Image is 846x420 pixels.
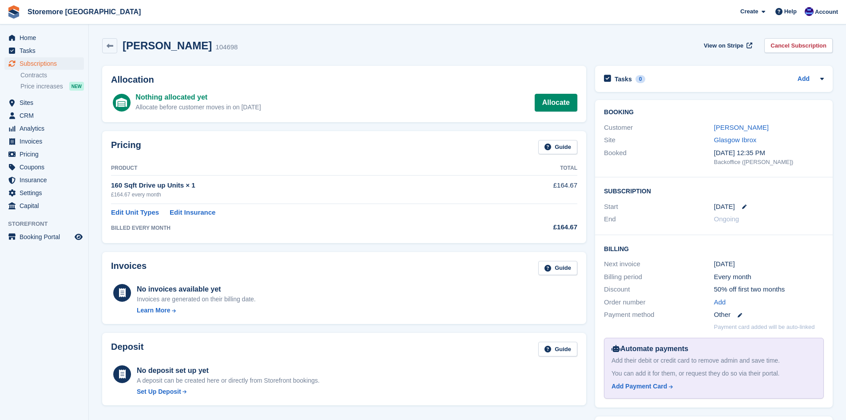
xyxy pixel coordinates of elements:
[111,261,147,276] h2: Invoices
[4,135,84,148] a: menu
[714,202,735,212] time: 2025-09-10 23:00:00 UTC
[20,109,73,122] span: CRM
[4,109,84,122] a: menu
[73,232,84,242] a: Preview store
[604,244,824,253] h2: Billing
[604,259,714,269] div: Next invoice
[4,32,84,44] a: menu
[714,284,824,295] div: 50% off first two months
[538,261,577,276] a: Guide
[111,161,490,176] th: Product
[612,344,816,354] div: Automate payments
[137,295,256,304] div: Invoices are generated on their billing date.
[612,356,816,365] div: Add their debit or credit card to remove admin and save time.
[714,215,739,223] span: Ongoing
[490,161,577,176] th: Total
[4,231,84,243] a: menu
[700,38,754,53] a: View on Stripe
[20,82,63,91] span: Price increases
[714,259,824,269] div: [DATE]
[137,284,256,295] div: No invoices available yet
[20,96,73,109] span: Sites
[20,71,84,80] a: Contracts
[111,191,490,199] div: £164.67 every month
[764,38,833,53] a: Cancel Subscription
[20,161,73,173] span: Coupons
[604,214,714,224] div: End
[615,75,632,83] h2: Tasks
[4,122,84,135] a: menu
[490,222,577,232] div: £164.67
[20,57,73,70] span: Subscriptions
[714,272,824,282] div: Every month
[604,202,714,212] div: Start
[714,136,757,144] a: Glasgow Ibrox
[111,342,143,356] h2: Deposit
[137,387,181,396] div: Set Up Deposit
[4,96,84,109] a: menu
[798,74,810,84] a: Add
[612,382,813,391] a: Add Payment Card
[111,224,490,232] div: BILLED EVERY MONTH
[135,103,261,112] div: Allocate before customer moves in on [DATE]
[111,75,577,85] h2: Allocation
[137,376,320,385] p: A deposit can be created here or directly from Storefront bookings.
[111,140,141,155] h2: Pricing
[4,148,84,160] a: menu
[20,135,73,148] span: Invoices
[714,297,726,308] a: Add
[4,57,84,70] a: menu
[704,41,743,50] span: View on Stripe
[137,365,320,376] div: No deposit set up yet
[604,148,714,167] div: Booked
[135,92,261,103] div: Nothing allocated yet
[4,174,84,186] a: menu
[20,231,73,243] span: Booking Portal
[714,310,824,320] div: Other
[123,40,212,52] h2: [PERSON_NAME]
[4,200,84,212] a: menu
[20,44,73,57] span: Tasks
[604,272,714,282] div: Billing period
[20,174,73,186] span: Insurance
[7,5,20,19] img: stora-icon-8386f47178a22dfd0bd8f6a31ec36ba5ce8667c1dd55bd0f319d3a0aa187defe.svg
[612,369,816,378] div: You can add it for them, or request they do so via their portal.
[170,208,215,218] a: Edit Insurance
[815,8,838,16] span: Account
[215,42,238,52] div: 104698
[784,7,797,16] span: Help
[20,148,73,160] span: Pricing
[635,75,646,83] div: 0
[604,310,714,320] div: Payment method
[137,306,256,315] a: Learn More
[490,176,577,204] td: £164.67
[714,323,815,332] p: Payment card added will be auto-linked
[20,32,73,44] span: Home
[538,342,577,356] a: Guide
[69,82,84,91] div: NEW
[20,200,73,212] span: Capital
[24,4,144,19] a: Storemore [GEOGRAPHIC_DATA]
[20,187,73,199] span: Settings
[714,148,824,158] div: [DATE] 12:35 PM
[4,44,84,57] a: menu
[111,208,159,218] a: Edit Unit Types
[137,387,320,396] a: Set Up Deposit
[805,7,814,16] img: Angela
[740,7,758,16] span: Create
[714,158,824,167] div: Backoffice ([PERSON_NAME])
[8,220,88,228] span: Storefront
[20,122,73,135] span: Analytics
[604,123,714,133] div: Customer
[4,187,84,199] a: menu
[604,297,714,308] div: Order number
[604,109,824,116] h2: Booking
[538,140,577,155] a: Guide
[137,306,170,315] div: Learn More
[111,180,490,191] div: 160 Sqft Drive up Units × 1
[535,94,577,112] a: Allocate
[612,382,667,391] div: Add Payment Card
[604,135,714,145] div: Site
[604,284,714,295] div: Discount
[20,81,84,91] a: Price increases NEW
